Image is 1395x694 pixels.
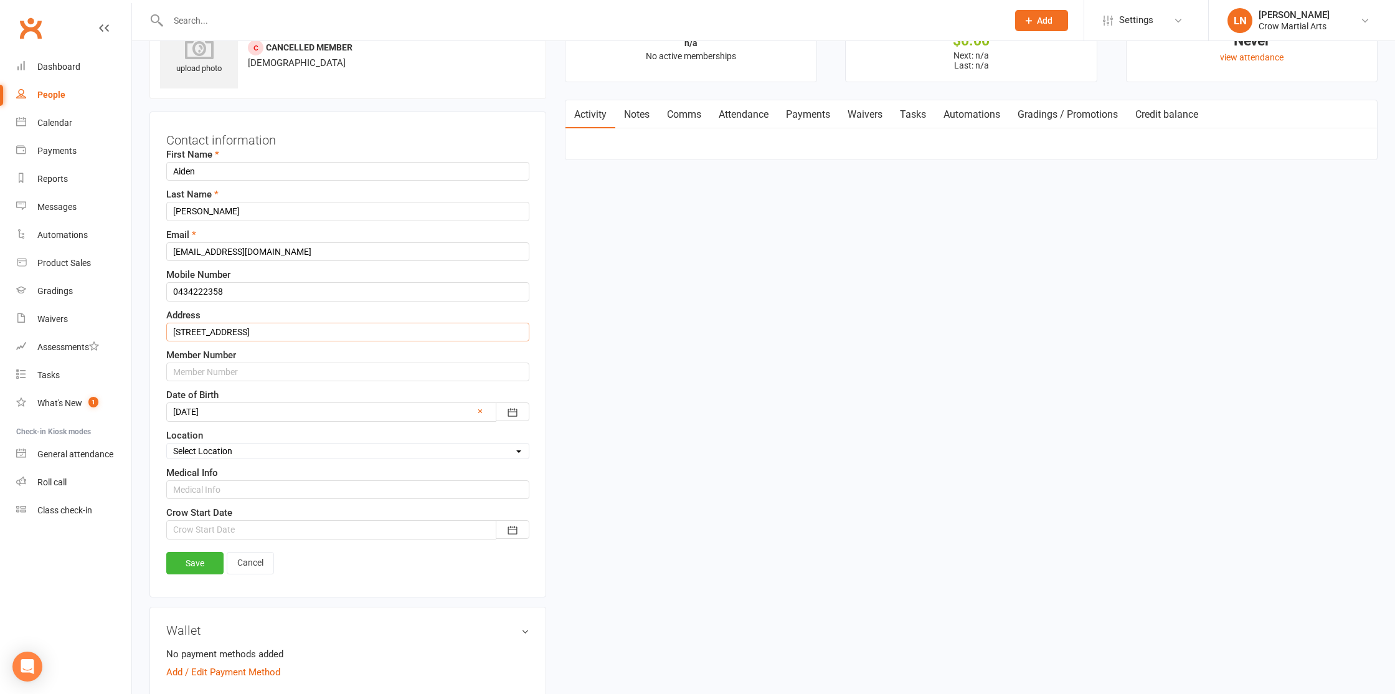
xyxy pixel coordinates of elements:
a: General attendance kiosk mode [16,440,131,468]
a: Gradings [16,277,131,305]
a: Dashboard [16,53,131,81]
a: Activity [565,100,615,129]
a: Notes [615,100,658,129]
a: Waivers [839,100,891,129]
div: Automations [37,230,88,240]
div: upload photo [160,34,238,75]
span: Settings [1119,6,1153,34]
div: LN [1227,8,1252,33]
div: Open Intercom Messenger [12,652,42,682]
div: What's New [37,398,82,408]
a: Tasks [16,361,131,389]
a: Messages [16,193,131,221]
a: Product Sales [16,249,131,277]
a: Cancel [227,552,274,574]
h3: Wallet [166,624,529,637]
label: Medical Info [166,465,218,480]
div: People [37,90,65,100]
div: Dashboard [37,62,80,72]
div: Payments [37,146,77,156]
a: Waivers [16,305,131,333]
a: Payments [777,100,839,129]
label: Address [166,308,201,323]
a: Payments [16,137,131,165]
p: Next: n/a Last: n/a [857,50,1085,70]
label: Member Number [166,348,236,363]
label: Crow Start Date [166,505,232,520]
li: No payment methods added [166,647,529,662]
span: 1 [88,397,98,407]
a: Assessments [16,333,131,361]
h3: Contact information [166,128,529,147]
a: Comms [658,100,710,129]
div: General attendance [37,449,113,459]
input: Last Name [166,202,529,221]
span: [DEMOGRAPHIC_DATA] [248,57,346,69]
div: Waivers [37,314,68,324]
a: People [16,81,131,109]
a: Roll call [16,468,131,497]
a: × [478,404,483,419]
a: Automations [16,221,131,249]
div: Class check-in [37,505,92,515]
a: Class kiosk mode [16,497,131,525]
a: What's New1 [16,389,131,417]
div: [PERSON_NAME] [1259,9,1330,21]
label: Location [166,428,203,443]
span: Add [1037,16,1052,26]
input: Address [166,323,529,341]
button: Add [1015,10,1068,31]
div: Messages [37,202,77,212]
a: Save [166,552,224,574]
div: Product Sales [37,258,91,268]
a: Add / Edit Payment Method [166,665,280,680]
a: Attendance [710,100,777,129]
div: Assessments [37,342,99,352]
strong: n/a [684,38,697,48]
div: Reports [37,174,68,184]
div: Crow Martial Arts [1259,21,1330,32]
a: view attendance [1220,52,1284,62]
label: Last Name [166,187,219,202]
div: $0.00 [857,34,1085,47]
input: Search... [164,12,999,29]
span: Cancelled member [266,42,352,52]
span: No active memberships [646,51,736,61]
a: Automations [935,100,1009,129]
input: First Name [166,162,529,181]
input: Mobile Number [166,282,529,301]
label: First Name [166,147,219,162]
a: Tasks [891,100,935,129]
input: Email [166,242,529,261]
a: Credit balance [1127,100,1207,129]
a: Clubworx [15,12,46,44]
a: Calendar [16,109,131,137]
div: Tasks [37,370,60,380]
input: Medical Info [166,480,529,499]
label: Date of Birth [166,387,219,402]
label: Mobile Number [166,267,230,282]
a: Gradings / Promotions [1009,100,1127,129]
div: Calendar [37,118,72,128]
div: Gradings [37,286,73,296]
div: Never [1138,34,1366,47]
input: Member Number [166,363,529,381]
a: Reports [16,165,131,193]
label: Email [166,227,196,242]
div: Roll call [37,477,67,487]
